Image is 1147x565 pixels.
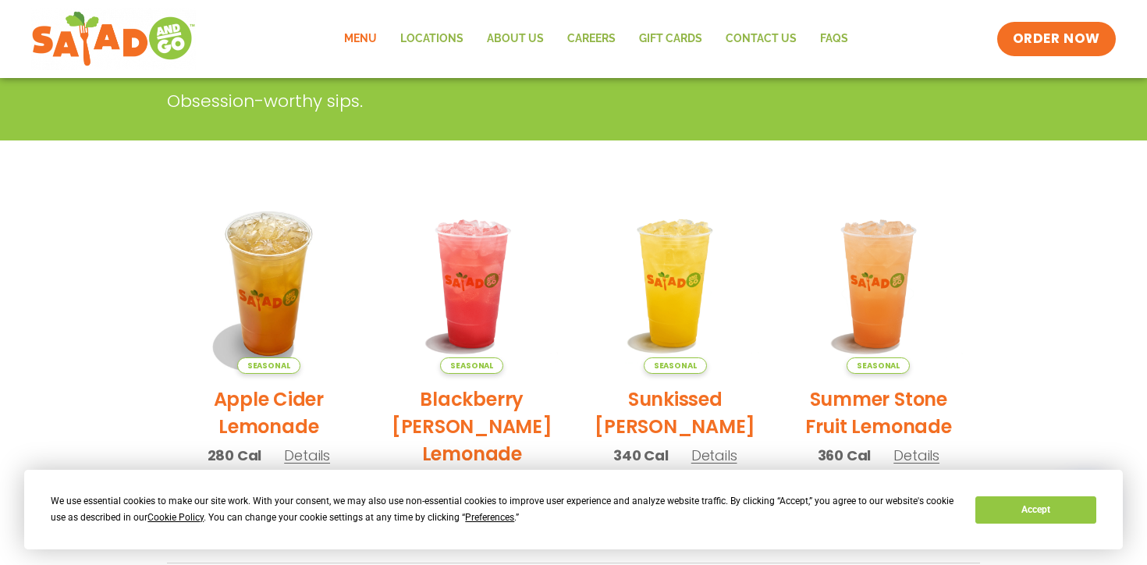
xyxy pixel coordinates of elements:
img: new-SAG-logo-768×292 [31,8,196,70]
div: Cookie Consent Prompt [24,470,1123,549]
span: 280 Cal [208,445,262,466]
span: Details [284,446,330,465]
a: ORDER NOW [997,22,1116,56]
img: Product photo for Summer Stone Fruit Lemonade [789,194,969,374]
img: Product photo for Apple Cider Lemonade [179,194,359,374]
nav: Menu [332,21,860,57]
span: Seasonal [237,357,300,374]
span: Seasonal [440,357,503,374]
div: We use essential cookies to make our site work. With your consent, we may also use non-essential ... [51,493,957,526]
a: Locations [389,21,475,57]
a: Menu [332,21,389,57]
span: Cookie Policy [147,512,204,523]
span: Seasonal [847,357,910,374]
span: Details [893,446,939,465]
img: Product photo for Blackberry Bramble Lemonade [382,194,563,374]
img: Product photo for Sunkissed Yuzu Lemonade [585,194,765,374]
h2: Summer Stone Fruit Lemonade [789,386,969,440]
a: GIFT CARDS [627,21,714,57]
span: Preferences [465,512,514,523]
a: Careers [556,21,627,57]
span: Details [691,446,737,465]
span: 340 Cal [613,445,669,466]
button: Accept [975,496,1096,524]
a: About Us [475,21,556,57]
p: Obsession-worthy sips. [167,88,861,114]
span: ORDER NOW [1013,30,1100,48]
h2: Sunkissed [PERSON_NAME] [585,386,765,440]
span: Seasonal [644,357,707,374]
a: Contact Us [714,21,808,57]
span: 360 Cal [818,445,872,466]
a: FAQs [808,21,860,57]
h2: Blackberry [PERSON_NAME] Lemonade [382,386,563,467]
h2: Apple Cider Lemonade [179,386,359,440]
